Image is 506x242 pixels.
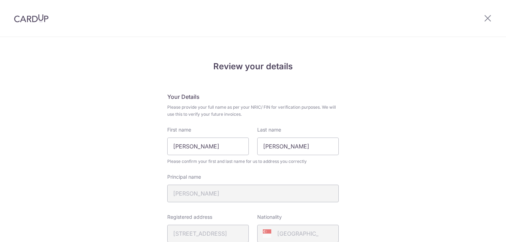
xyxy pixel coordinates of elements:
[167,138,249,155] input: First Name
[14,14,48,23] img: CardUp
[167,173,201,180] label: Principal name
[167,60,339,73] h4: Review your details
[167,126,191,133] label: First name
[167,93,339,101] h5: Your Details
[167,158,339,165] span: Please confirm your first and last name for us to address you correctly
[257,138,339,155] input: Last name
[167,104,339,118] span: Please provide your full name as per your NRIC/ FIN for verification purposes. We will use this t...
[257,126,281,133] label: Last name
[257,214,282,221] label: Nationality
[167,214,212,221] label: Registered address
